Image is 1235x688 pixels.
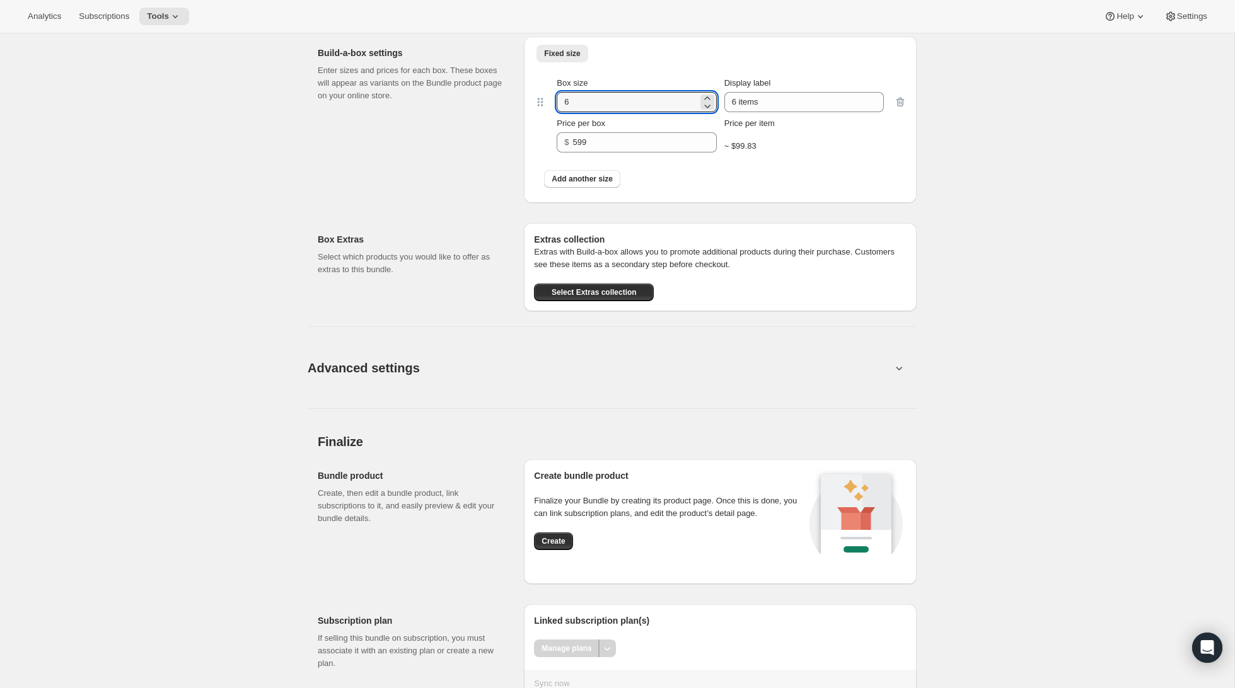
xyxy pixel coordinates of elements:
[544,49,580,59] span: Fixed size
[724,117,884,130] div: Price per item
[552,287,637,297] span: Select Extras collection
[308,358,420,378] span: Advanced settings
[318,251,504,276] p: Select which products you would like to offer as extras to this bundle.
[147,11,169,21] span: Tools
[724,92,884,112] input: Display label
[534,495,806,520] p: Finalize your Bundle by creating its product page. Once this is done, you can link subscription p...
[20,8,69,25] button: Analytics
[534,284,654,301] button: Select Extras collection
[318,632,504,670] p: If selling this bundle on subscription, you must associate it with an existing plan or create a n...
[564,137,569,147] span: $
[139,8,189,25] button: Tools
[557,118,605,128] span: Price per box
[724,140,884,152] div: ~ $99.83
[1157,8,1215,25] button: Settings
[534,469,806,482] h2: Create bundle product
[573,132,698,152] input: 10.00
[318,233,504,246] h2: Box Extras
[557,92,697,112] input: Box size
[318,614,504,627] h2: Subscription plan
[318,64,504,102] p: Enter sizes and prices for each box. These boxes will appear as variants on the Bundle product pa...
[1096,8,1154,25] button: Help
[71,8,137,25] button: Subscriptions
[534,614,907,627] h2: Linked subscription plan(s)
[1177,11,1207,21] span: Settings
[1116,11,1134,21] span: Help
[534,246,907,271] p: Extras with Build-a-box allows you to promote additional products during their purchase. Customer...
[318,47,504,59] h2: Build-a-box settings
[557,78,588,88] span: Box size
[534,233,907,246] h6: Extras collection
[318,487,504,525] p: Create, then edit a bundle product, link subscriptions to it, and easily preview & edit your bund...
[544,170,620,188] button: Add another size
[300,343,899,392] button: Advanced settings
[28,11,61,21] span: Analytics
[534,532,572,550] button: Create
[79,11,129,21] span: Subscriptions
[318,469,504,482] h2: Bundle product
[1192,633,1222,663] div: Open Intercom Messenger
[724,78,771,88] span: Display label
[318,434,917,449] h2: Finalize
[552,174,613,184] span: Add another size
[542,536,565,546] span: Create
